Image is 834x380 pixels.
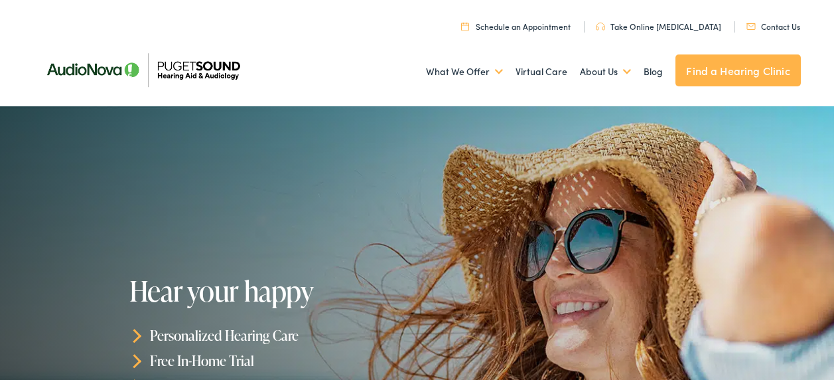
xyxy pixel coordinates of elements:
[746,23,756,30] img: utility icon
[461,21,571,32] a: Schedule an Appointment
[426,47,503,96] a: What We Offer
[129,348,421,373] li: Free In-Home Trial
[596,21,721,32] a: Take Online [MEDICAL_DATA]
[129,323,421,348] li: Personalized Hearing Care
[644,47,663,96] a: Blog
[596,23,605,31] img: utility icon
[675,54,800,86] a: Find a Hearing Clinic
[129,276,421,306] h1: Hear your happy
[516,47,567,96] a: Virtual Care
[461,22,469,31] img: utility icon
[746,21,800,32] a: Contact Us
[580,47,631,96] a: About Us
